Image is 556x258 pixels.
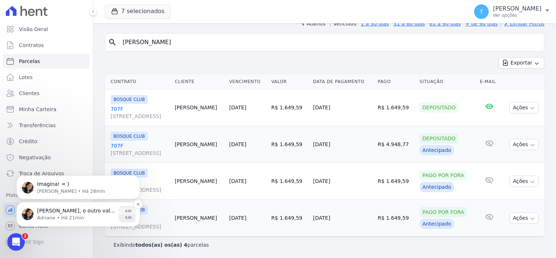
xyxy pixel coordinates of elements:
[417,74,477,89] th: Situação
[114,241,209,249] p: Exibindo parcelas
[310,74,375,89] th: Data de Pagamento
[269,200,310,236] td: R$ 1.649,59
[3,203,90,217] a: Recebíveis
[229,215,246,221] a: [DATE]
[46,202,52,208] button: Start recording
[501,21,544,27] a: ✗ Limpar Filtros
[111,167,134,175] div: Obrigada
[3,134,90,149] a: Crédito
[6,184,140,216] div: Adriane diz…
[26,14,140,37] div: Vc fazendo isso, as parcelas não vão mais aparecer?
[111,95,148,104] span: BOSQUE CLUB
[420,133,458,144] div: Depositado
[11,202,17,208] button: Selecionador de Emoji
[12,126,114,141] div: Estou enviando o extrato de parcelas Hent para você:
[375,200,417,236] td: R$ 1.649,59
[3,22,90,36] a: Visão Geral
[3,166,90,181] a: Troca de Arquivos
[105,4,171,18] button: 7 selecionados
[6,43,140,79] div: Adriane diz…
[310,126,375,163] td: [DATE]
[35,4,61,9] h1: Operator
[465,21,498,27] a: + de 90 dias
[3,86,90,101] a: Clientes
[6,101,140,163] div: Adriane diz…
[269,126,310,163] td: R$ 1.649,59
[23,202,29,208] button: Selecionador de GIF
[19,42,44,49] span: Contratos
[22,233,28,239] span: 2
[128,3,141,16] div: Fechar
[420,207,467,217] div: Pago por fora
[509,139,539,150] button: Ações
[172,74,226,89] th: Cliente
[7,233,25,251] iframe: Intercom live chat
[429,21,461,27] a: 61 a 90 dias
[509,102,539,113] button: Ações
[6,14,140,43] div: Thayna diz…
[111,105,169,120] a: 707F[STREET_ADDRESS]
[32,19,134,33] div: Vc fazendo isso, as parcelas não vão mais aparecer?
[125,199,136,211] button: Enviar uma mensagem
[3,54,90,69] a: Parcelas
[35,9,107,16] p: A equipe também pode ajudar
[3,70,90,85] a: Lotes
[493,12,541,18] p: Ver opções
[6,187,139,199] textarea: Envie uma mensagem...
[226,74,269,89] th: Vencimento
[509,176,539,187] button: Ações
[6,79,140,101] div: Thayna diz…
[375,163,417,200] td: R$ 1.649,59
[111,113,169,120] span: [STREET_ADDRESS]
[420,182,454,192] div: Antecipado
[6,43,119,73] div: [PERSON_NAME], o comportamento esperado é de que o sistema traga o status do sienge. ; )
[118,35,541,50] input: Buscar por nome do lote ou do cliente
[114,3,128,17] button: Início
[420,145,454,155] div: Antecipado
[19,145,80,152] div: extrato_co...113534.pdf
[301,21,325,27] label: ↯ Atalhos
[480,9,483,14] span: T
[6,184,49,200] div: Imagina! = )
[104,83,134,91] div: entendo, ok
[375,89,417,126] td: R$ 1.649,59
[269,163,310,200] td: R$ 1.649,59
[420,102,458,113] div: Depositado
[5,3,19,17] button: go back
[172,126,226,163] td: [PERSON_NAME]
[393,21,425,27] a: 31 a 60 dias
[19,106,56,113] span: Minha Carteira
[3,102,90,117] a: Minha Carteira
[19,26,48,33] span: Visão Geral
[3,38,90,52] a: Contratos
[108,38,117,47] i: search
[12,105,114,127] div: Prontinho. Dei o comando e a última parcela para o contrato é [DATE] no status Pago por fora.
[21,4,32,16] img: Profile image for Operator
[420,170,467,180] div: Pago por fora
[172,163,226,200] td: [PERSON_NAME]
[98,79,140,95] div: entendo, ok
[310,163,375,200] td: [DATE]
[229,141,246,147] a: [DATE]
[269,89,310,126] td: R$ 1.649,59
[499,57,544,69] button: Exportar
[3,118,90,133] a: Transferências
[19,122,56,129] span: Transferências
[135,242,187,248] b: todos(as) os(as) 4
[35,202,40,208] button: Upload do anexo
[105,163,140,179] div: Obrigada
[229,178,246,184] a: [DATE]
[493,5,541,12] p: [PERSON_NAME]
[269,74,310,89] th: Valor
[6,101,119,157] div: Prontinho. Dei o comando e a última parcela para o contrato é [DATE] no status Pago por fora.Esto...
[310,89,375,126] td: [DATE]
